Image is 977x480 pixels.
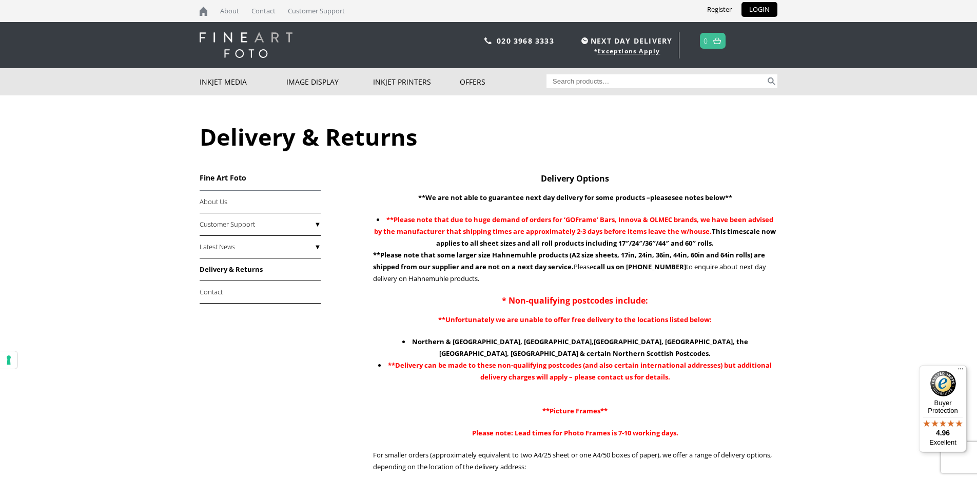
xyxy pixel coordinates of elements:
strong: Delivery Options [541,173,609,184]
a: Delivery & Returns [200,258,321,281]
span: 4.96 [936,429,950,437]
a: LOGIN [741,2,777,17]
strong: **Please note that some larger size Hahnemuhle products (A2 size sheets, 17in, 24in, 36in, 44in, ... [373,250,765,271]
strong: * Non-qualifying postcodes include: [502,295,648,306]
input: Search products… [546,74,766,88]
a: Exceptions Apply [597,47,660,55]
strong: **Delivery can be made to these non-qualifying postcodes (and also certain international addresse... [388,361,772,382]
a: Image Display [286,68,373,95]
a: Register [699,2,739,17]
strong: **Unfortunately we are unable to offer free delivery to the locations listed below: [438,315,712,324]
p: Buyer Protection [919,399,967,414]
a: 0 [704,33,708,48]
img: basket.svg [713,37,721,44]
a: Customer Support [200,213,321,236]
span: **Please note that due to huge demand of orders for ‘GOFrame’ Bars, Innova & OLMEC brands, we hav... [374,215,773,236]
a: Inkjet Media [200,68,286,95]
img: Trusted Shops Trustmark [930,371,956,396]
span: NEXT DAY DELIVERY [579,35,672,47]
h3: Fine Art Foto [200,173,321,183]
strong: Northern & [GEOGRAPHIC_DATA], [GEOGRAPHIC_DATA],[GEOGRAPHIC_DATA], [GEOGRAPHIC_DATA], the [GEOGRA... [412,337,748,358]
a: Contact [200,281,321,304]
button: Trusted Shops TrustmarkBuyer Protection4.96Excellent [919,365,967,452]
a: Inkjet Printers [373,68,460,95]
img: logo-white.svg [200,32,292,58]
p: For smaller orders (approximately equivalent to two A4/25 sheet or one A4/50 boxes of paper), we ... [373,449,777,473]
b: please [650,193,672,202]
b: see notes below** [672,193,732,202]
p: Please to enquire about next day delivery on Hahnemuhle products. [373,249,777,285]
b: **We are not able to guarantee next day delivery for some products – [418,193,650,202]
p: Excellent [919,438,967,447]
a: About Us [200,191,321,213]
strong: Please note: Lead times for Photo Frames is 7-10 working days. [472,428,678,437]
img: time.svg [581,37,588,44]
a: Latest News [200,236,321,258]
h1: Delivery & Returns [200,121,777,152]
button: Menu [954,365,967,377]
strong: This timescale now applies to all sheet sizes and all roll products including 17″/24″/36″/44″ and... [374,215,776,248]
button: Search [766,74,777,88]
a: Offers [460,68,546,95]
img: phone.svg [484,37,492,44]
a: 020 3968 3333 [497,36,554,46]
strong: call us on [PHONE_NUMBER] [593,262,686,271]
